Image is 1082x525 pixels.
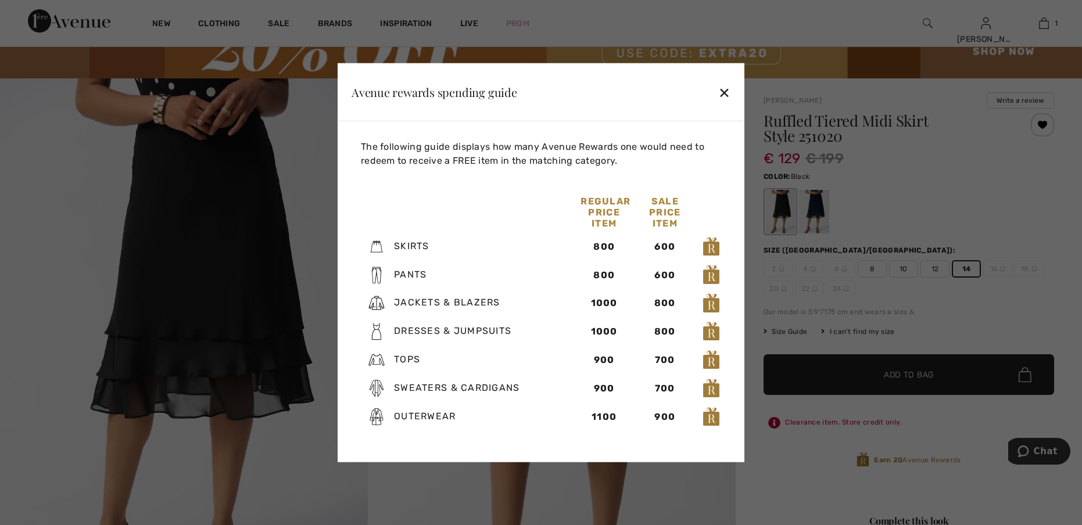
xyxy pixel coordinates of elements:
[394,297,500,308] span: Jackets & Blazers
[394,240,429,251] span: Skirts
[361,140,726,168] p: The following guide displays how many Avenue Rewards one would need to redeem to receive a FREE i...
[718,80,730,104] div: ✕
[703,406,720,427] img: loyalty_logo_r.svg
[394,382,520,393] span: Sweaters & Cardigans
[642,410,689,424] div: 900
[703,293,720,314] img: loyalty_logo_r.svg
[642,325,689,339] div: 800
[642,382,689,395] div: 700
[394,411,456,422] span: Outerwear
[394,354,420,365] span: Tops
[581,296,628,310] div: 1000
[642,296,689,310] div: 800
[581,325,628,339] div: 1000
[581,382,628,395] div: 900
[581,410,628,424] div: 1100
[581,268,628,282] div: 800
[642,239,689,253] div: 600
[394,268,427,279] span: Pants
[703,378,720,399] img: loyalty_logo_r.svg
[352,86,517,98] div: Avenue rewards spending guide
[26,8,49,19] span: Chat
[635,196,696,229] div: Sale Price Item
[703,350,720,371] img: loyalty_logo_r.svg
[574,196,635,229] div: Regular Price Item
[394,325,511,336] span: Dresses & Jumpsuits
[642,268,689,282] div: 600
[703,264,720,285] img: loyalty_logo_r.svg
[581,353,628,367] div: 900
[642,353,689,367] div: 700
[581,239,628,253] div: 800
[703,321,720,342] img: loyalty_logo_r.svg
[703,236,720,257] img: loyalty_logo_r.svg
